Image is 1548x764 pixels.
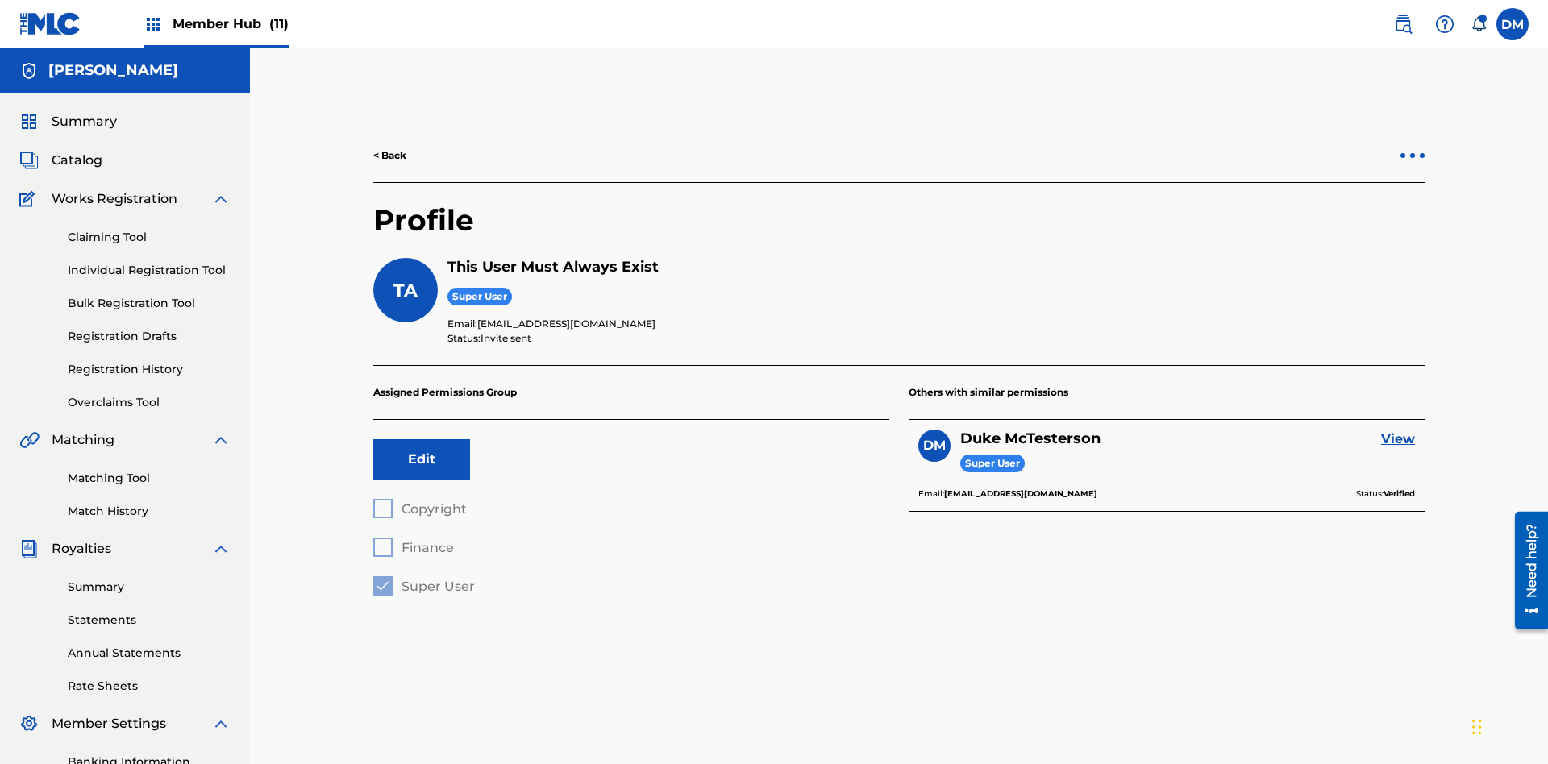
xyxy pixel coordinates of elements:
[68,262,231,279] a: Individual Registration Tool
[68,295,231,312] a: Bulk Registration Tool
[944,488,1097,499] b: [EMAIL_ADDRESS][DOMAIN_NAME]
[1387,8,1419,40] a: Public Search
[68,645,231,662] a: Annual Statements
[1384,488,1415,499] b: Verified
[68,503,231,520] a: Match History
[68,470,231,487] a: Matching Tool
[52,189,177,209] span: Works Registration
[1381,430,1415,449] a: View
[19,151,39,170] img: Catalog
[447,288,512,306] span: Super User
[19,61,39,81] img: Accounts
[1435,15,1454,34] img: help
[447,317,1425,331] p: Email:
[211,430,231,450] img: expand
[1472,703,1482,751] div: Drag
[373,202,1425,258] h2: Profile
[52,714,166,733] span: Member Settings
[19,539,39,558] img: Royalties
[68,678,231,695] a: Rate Sheets
[373,148,406,163] a: < Back
[393,280,418,301] span: TA
[68,229,231,246] a: Claiming Tool
[918,487,1097,501] p: Email:
[960,430,1101,448] h5: Duke McTesterson
[144,15,163,34] img: Top Rightsholders
[19,12,81,35] img: MLC Logo
[52,430,114,450] span: Matching
[19,112,117,131] a: SummarySummary
[923,436,946,455] span: DM
[68,328,231,345] a: Registration Drafts
[960,455,1025,473] span: Super User
[19,189,40,209] img: Works Registration
[373,439,470,480] button: Edit
[477,318,655,330] span: [EMAIL_ADDRESS][DOMAIN_NAME]
[52,539,111,558] span: Royalties
[211,539,231,558] img: expand
[447,258,1425,276] h5: This User Must Always Exist
[1503,505,1548,637] iframe: Resource Center
[68,612,231,629] a: Statements
[19,430,40,450] img: Matching
[269,16,289,31] span: (11)
[1496,8,1529,40] div: User Menu
[19,151,102,170] a: CatalogCatalog
[52,151,102,170] span: Catalog
[1467,687,1548,764] iframe: Chat Widget
[211,714,231,733] img: expand
[19,714,39,733] img: Member Settings
[68,361,231,378] a: Registration History
[1356,487,1415,501] p: Status:
[19,112,39,131] img: Summary
[68,579,231,596] a: Summary
[1471,16,1487,32] div: Notifications
[481,332,531,344] span: Invite sent
[373,366,889,420] p: Assigned Permissions Group
[48,61,178,80] h5: RONALD MCTESTERSON
[52,112,117,131] span: Summary
[173,15,289,33] span: Member Hub
[211,189,231,209] img: expand
[1429,8,1461,40] div: Help
[909,366,1425,420] p: Others with similar permissions
[68,394,231,411] a: Overclaims Tool
[1393,15,1413,34] img: search
[447,331,1425,346] p: Status:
